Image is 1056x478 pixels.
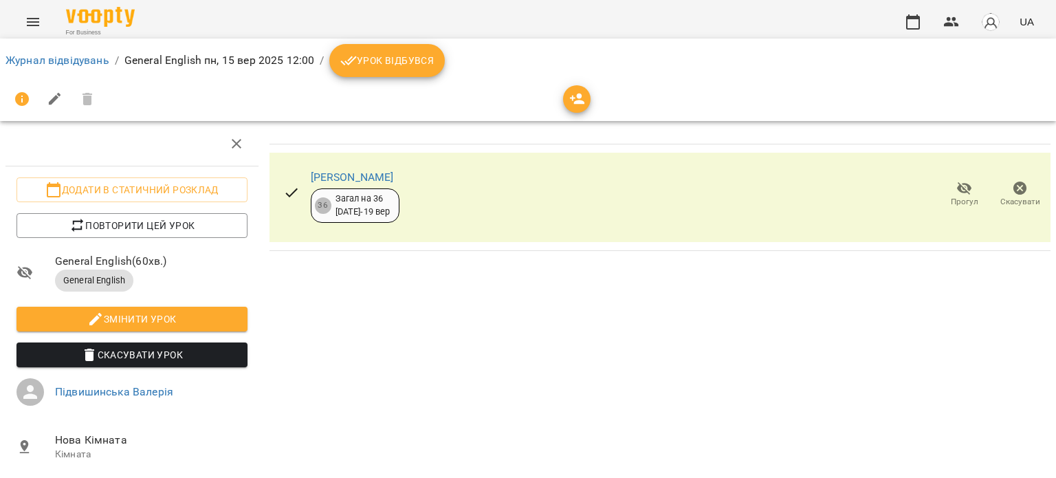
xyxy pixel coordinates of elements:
[981,12,1000,32] img: avatar_s.png
[335,193,390,218] div: Загал на 36 [DATE] - 19 вер
[315,197,331,214] div: 36
[66,28,135,37] span: For Business
[55,274,133,287] span: General English
[16,307,247,332] button: Змінити урок
[311,171,394,184] a: [PERSON_NAME]
[16,177,247,202] button: Додати в статичний розклад
[16,343,247,367] button: Скасувати Урок
[340,52,434,69] span: Урок відбувся
[5,54,109,67] a: Журнал відвідувань
[936,175,992,214] button: Прогул
[1020,14,1034,29] span: UA
[27,311,236,327] span: Змінити урок
[5,44,1050,77] nav: breadcrumb
[55,432,247,448] span: Нова Кімната
[320,52,324,69] li: /
[1014,9,1039,34] button: UA
[27,217,236,234] span: Повторити цей урок
[16,213,247,238] button: Повторити цей урок
[329,44,445,77] button: Урок відбувся
[16,6,49,39] button: Menu
[27,347,236,363] span: Скасувати Урок
[27,182,236,198] span: Додати в статичний розклад
[55,385,173,398] a: Підвишинська Валерія
[951,196,978,208] span: Прогул
[55,448,247,461] p: Кімната
[55,253,247,270] span: General English ( 60 хв. )
[66,7,135,27] img: Voopty Logo
[124,52,314,69] p: General English пн, 15 вер 2025 12:00
[992,175,1048,214] button: Скасувати
[115,52,119,69] li: /
[1000,196,1040,208] span: Скасувати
